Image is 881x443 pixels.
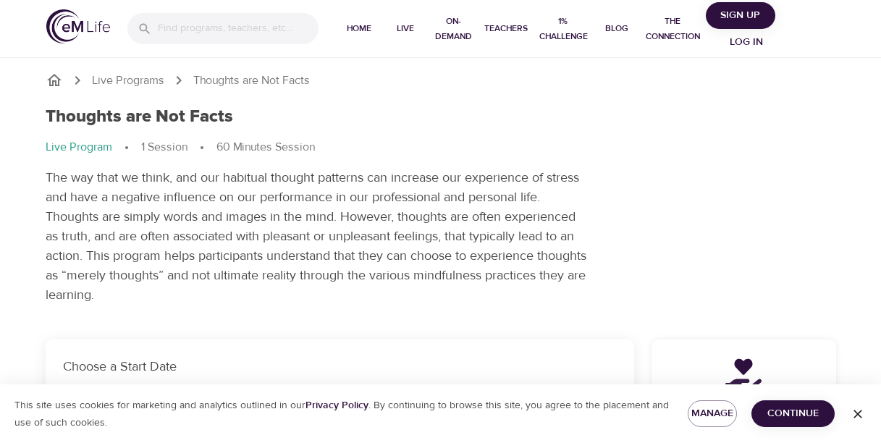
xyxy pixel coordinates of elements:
p: Choose a Start Date [63,357,617,376]
a: Privacy Policy [305,399,368,412]
span: Blog [599,21,634,36]
nav: breadcrumb [46,139,836,156]
p: Thoughts are Not Facts [193,72,310,89]
p: Live Program [46,139,112,156]
img: logo [46,9,110,43]
span: Log in [717,33,775,51]
span: On-Demand [434,14,473,44]
span: Sign Up [712,7,770,25]
p: The way that we think, and our habitual thought patterns can increase our experience of stress an... [46,168,589,305]
span: 1% Challenge [539,14,588,44]
button: Sign Up [706,2,775,29]
span: Continue [763,405,823,423]
span: Live [388,21,423,36]
a: Live Programs [92,72,164,89]
nav: breadcrumb [46,72,836,89]
button: Continue [751,400,835,427]
h1: Thoughts are Not Facts [46,106,233,127]
span: The Connection [646,14,700,44]
button: Manage [688,400,737,427]
span: Teachers [484,21,528,36]
span: Home [342,21,376,36]
button: Log in [712,29,781,56]
input: Find programs, teachers, etc... [158,13,319,44]
p: 60 Minutes Session [216,139,315,156]
p: 1 Session [141,139,187,156]
span: Manage [699,405,725,423]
